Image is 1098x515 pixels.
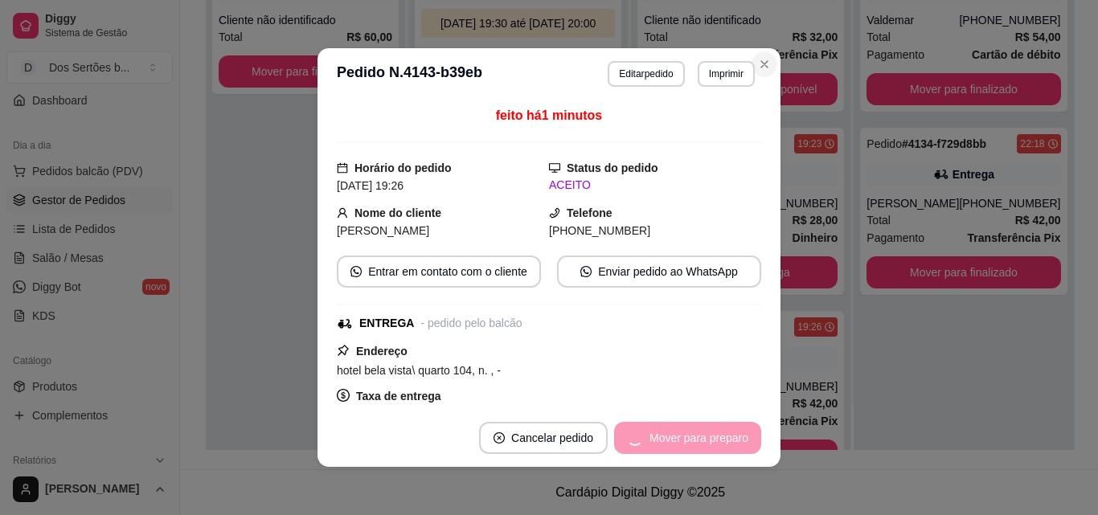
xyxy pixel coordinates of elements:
span: close-circle [494,432,505,443]
div: ENTREGA [359,315,414,332]
span: [PHONE_NUMBER] [549,224,650,237]
div: ACEITO [549,177,761,194]
span: whats-app [350,266,362,277]
span: [PERSON_NAME] [337,224,429,237]
span: [DATE] 19:26 [337,179,404,192]
span: hotel bela vista\ quarto 104, n. , - [337,364,501,377]
span: pushpin [337,344,350,357]
button: close-circleCancelar pedido [479,422,608,454]
strong: Taxa de entrega [356,390,441,403]
strong: Endereço [356,345,408,358]
strong: Nome do cliente [354,206,441,219]
span: user [337,207,348,219]
button: Imprimir [698,61,755,87]
span: calendar [337,162,348,174]
button: whats-appEnviar pedido ao WhatsApp [557,255,761,288]
span: whats-app [580,266,592,277]
div: - pedido pelo balcão [420,315,522,332]
span: phone [549,207,560,219]
span: feito há 1 minutos [496,108,602,122]
strong: Status do pedido [567,161,658,174]
button: whats-appEntrar em contato com o cliente [337,255,541,288]
span: dollar [337,389,350,402]
strong: Telefone [567,206,613,219]
button: Close [752,51,777,77]
button: Editarpedido [608,61,684,87]
h3: Pedido N. 4143-b39eb [337,61,482,87]
strong: Horário do pedido [354,161,452,174]
span: desktop [549,162,560,174]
